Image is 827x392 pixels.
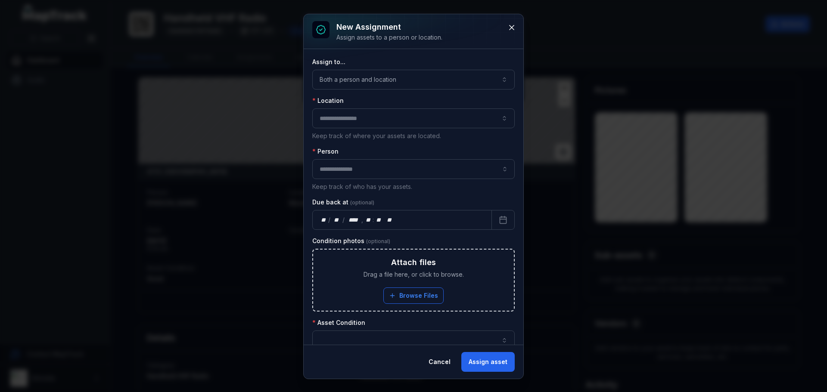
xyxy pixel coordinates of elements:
[342,216,345,224] div: /
[312,159,515,179] input: assignment-add:person-label
[328,216,331,224] div: /
[320,216,328,224] div: day,
[312,182,515,191] p: Keep track of who has your assets.
[383,287,444,304] button: Browse Files
[421,352,458,372] button: Cancel
[312,237,390,245] label: Condition photos
[385,216,395,224] div: am/pm,
[373,216,375,224] div: :
[375,216,383,224] div: minute,
[312,198,374,207] label: Due back at
[391,256,436,269] h3: Attach files
[461,352,515,372] button: Assign asset
[312,132,515,140] p: Keep track of where your assets are located.
[331,216,343,224] div: month,
[491,210,515,230] button: Calendar
[364,270,464,279] span: Drag a file here, or click to browse.
[364,216,373,224] div: hour,
[312,58,345,66] label: Assign to...
[312,147,339,156] label: Person
[336,33,442,42] div: Assign assets to a person or location.
[336,21,442,33] h3: New assignment
[312,70,515,90] button: Both a person and location
[312,96,344,105] label: Location
[312,318,365,327] label: Asset Condition
[345,216,361,224] div: year,
[361,216,364,224] div: ,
